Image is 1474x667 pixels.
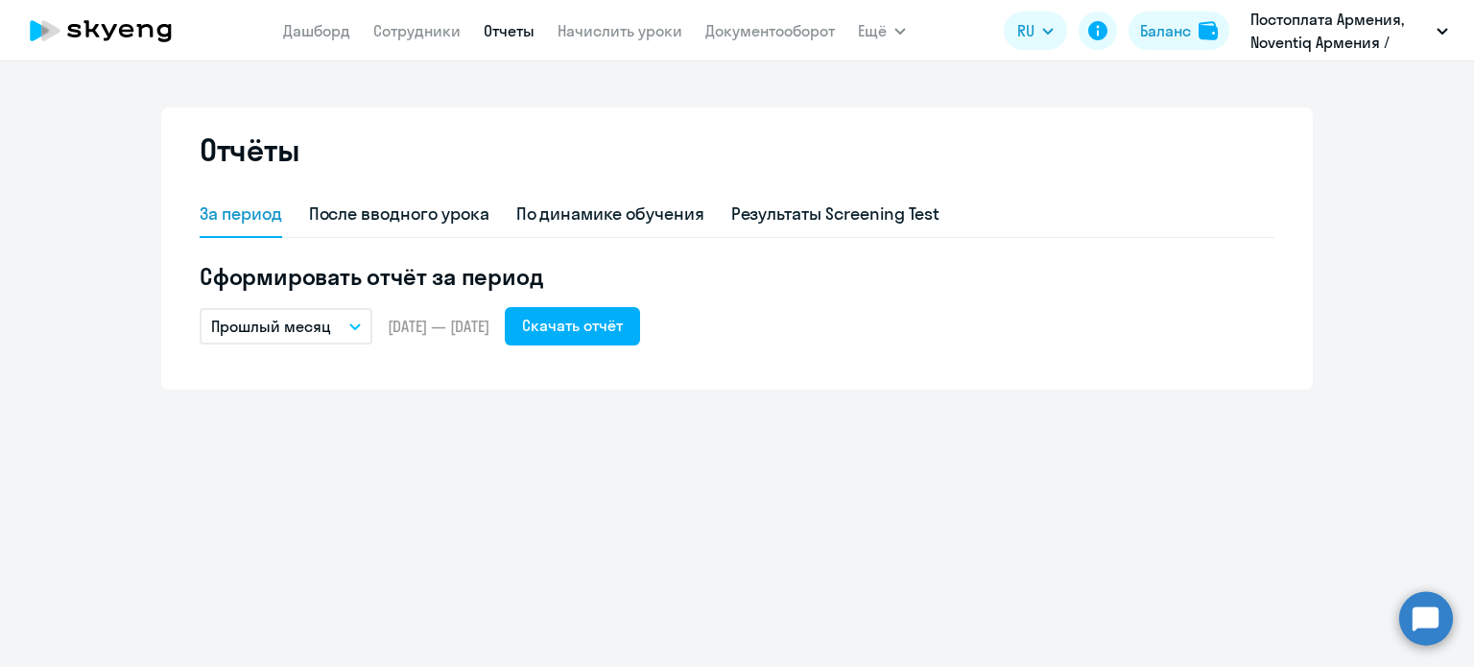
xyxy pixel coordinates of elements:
[505,307,640,345] button: Скачать отчёт
[211,315,331,338] p: Прошлый месяц
[705,21,835,40] a: Документооборот
[558,21,682,40] a: Начислить уроки
[388,316,489,337] span: [DATE] — [DATE]
[373,21,461,40] a: Сотрудники
[200,202,282,226] div: За период
[1129,12,1229,50] button: Балансbalance
[1241,8,1458,54] button: Постоплата Армения, Noventiq Армения / Softline Армения
[858,19,887,42] span: Ещё
[1140,19,1191,42] div: Баланс
[309,202,489,226] div: После вводного урока
[200,131,299,169] h2: Отчёты
[516,202,704,226] div: По динамике обучения
[484,21,535,40] a: Отчеты
[731,202,940,226] div: Результаты Screening Test
[1004,12,1067,50] button: RU
[200,261,1274,292] h5: Сформировать отчёт за период
[522,314,623,337] div: Скачать отчёт
[1250,8,1429,54] p: Постоплата Армения, Noventiq Армения / Softline Армения
[200,308,372,345] button: Прошлый месяц
[1017,19,1034,42] span: RU
[858,12,906,50] button: Ещё
[1199,21,1218,40] img: balance
[283,21,350,40] a: Дашборд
